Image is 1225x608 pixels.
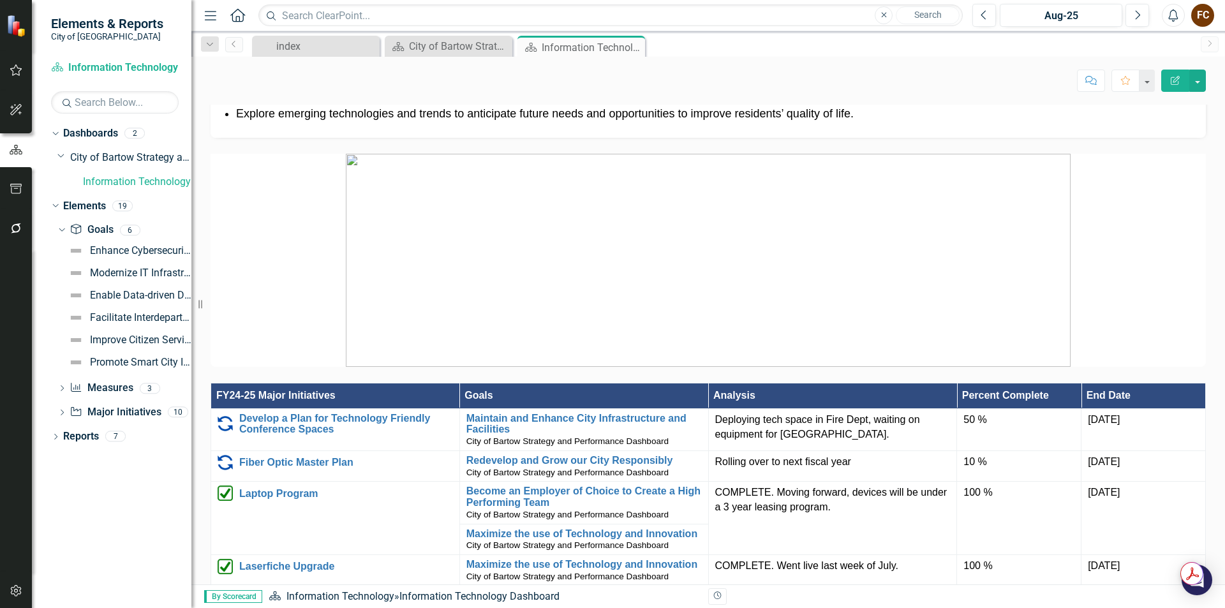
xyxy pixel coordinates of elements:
div: 7 [105,431,126,442]
div: Information Technology Dashboard [542,40,642,56]
span: City of Bartow Strategy and Performance Dashboard [466,540,669,550]
td: Double-Click to Edit Right Click for Context Menu [211,450,460,482]
li: Explore emerging technologies and trends to anticipate future needs and opportunities to improve ... [236,106,1193,122]
td: Double-Click to Edit [708,555,957,586]
a: Modernize IT Infrastructure [65,263,191,283]
p: Deploying tech space in Fire Dept, waiting on equipment for [GEOGRAPHIC_DATA]. [715,413,951,442]
p: COMPLETE. Went live last week of July. [715,559,951,574]
a: Improve Citizen Service Delivery [65,330,191,350]
a: Dashboards [63,126,118,141]
span: [DATE] [1088,487,1120,498]
a: Elements [63,199,106,214]
td: Double-Click to Edit [708,408,957,450]
div: 100 % [963,486,1074,500]
td: Double-Click to Edit [1081,450,1206,482]
a: Maintain and Enhance City Infrastructure and Facilities [466,413,702,435]
span: City of Bartow Strategy and Performance Dashboard [466,510,669,519]
img: Not Defined [68,288,84,303]
div: 2 [124,128,145,139]
img: Carry Forward [218,416,233,431]
div: Enhance Cybersecurity Measures [90,245,191,256]
div: » [269,589,699,604]
button: Search [896,6,960,24]
div: index [276,38,376,54]
span: City of Bartow Strategy and Performance Dashboard [466,468,669,477]
a: Information Technology [83,175,191,189]
td: Double-Click to Edit Right Click for Context Menu [211,482,460,555]
div: 19 [112,200,133,211]
a: Become an Employer of Choice to Create a High Performing Team [466,486,702,508]
td: Double-Click to Edit [957,450,1081,482]
a: Goals [70,223,113,237]
div: 6 [120,225,140,235]
div: 10 [168,407,188,418]
td: Double-Click to Edit Right Click for Context Menu [459,524,708,555]
td: Double-Click to Edit [1081,482,1206,555]
a: Maximize the use of Technology and Innovation [466,528,702,540]
td: Double-Click to Edit [957,482,1081,555]
div: 3 [140,383,160,394]
button: FC [1191,4,1214,27]
img: Not Defined [68,243,84,258]
a: Reports [63,429,99,444]
small: City of [GEOGRAPHIC_DATA] [51,31,163,41]
div: Improve Citizen Service Delivery [90,334,191,346]
span: Elements & Reports [51,16,163,31]
span: [DATE] [1088,560,1120,571]
td: Double-Click to Edit Right Click for Context Menu [459,555,708,586]
a: City of Bartow Strategy and Performance Dashboard [70,151,191,165]
p: Rolling over to next fiscal year [715,455,951,470]
div: 10 % [963,455,1074,470]
img: Not Defined [68,355,84,370]
input: Search ClearPoint... [258,4,963,27]
span: Search [914,10,942,20]
span: City of Bartow Strategy and Performance Dashboard [466,436,669,446]
td: Double-Click to Edit [957,555,1081,586]
img: mceclip0%20v5.jpg [346,154,1071,367]
img: Not Defined [68,265,84,281]
a: Enhance Cybersecurity Measures [65,241,191,261]
a: Laptop Program [239,488,453,500]
span: By Scorecard [204,590,262,603]
div: Aug-25 [1004,8,1118,24]
td: Double-Click to Edit [708,482,957,555]
div: Modernize IT Infrastructure [90,267,191,279]
div: Facilitate Interdepartmental Collaboration [90,312,191,323]
a: Facilitate Interdepartmental Collaboration [65,308,191,328]
td: Double-Click to Edit Right Click for Context Menu [211,408,460,450]
div: Enable Data-driven Decision Making [90,290,191,301]
a: Information Technology [51,61,179,75]
a: index [255,38,376,54]
a: Laserfiche Upgrade [239,561,453,572]
a: Information Technology [286,590,394,602]
a: Enable Data-driven Decision Making [65,285,191,306]
img: ClearPoint Strategy [6,15,29,37]
img: Carry Forward [218,455,233,470]
span: [DATE] [1088,414,1120,425]
img: Not Defined [68,310,84,325]
td: Double-Click to Edit Right Click for Context Menu [211,555,460,586]
a: Promote Smart City Initiatives [65,352,191,373]
td: Double-Click to Edit [708,450,957,482]
a: Develop a Plan for Technology Friendly Conference Spaces [239,413,453,435]
p: COMPLETE. Moving forward, devices will be under a 3 year leasing program. [715,486,951,515]
td: Double-Click to Edit Right Click for Context Menu [459,408,708,450]
img: Not Defined [68,332,84,348]
div: Information Technology Dashboard [399,590,560,602]
td: Double-Click to Edit [1081,408,1206,450]
td: Double-Click to Edit Right Click for Context Menu [459,482,708,524]
img: Completed [218,486,233,501]
a: Redevelop and Grow our City Responsibly [466,455,702,466]
div: City of Bartow Strategy and Performance Dashboard [409,38,509,54]
td: Double-Click to Edit [957,408,1081,450]
div: Promote Smart City Initiatives [90,357,191,368]
input: Search Below... [51,91,179,114]
a: City of Bartow Strategy and Performance Dashboard [388,38,509,54]
a: Major Initiatives [70,405,161,420]
div: 50 % [963,413,1074,427]
td: Double-Click to Edit Right Click for Context Menu [459,450,708,482]
img: Completed [218,559,233,574]
button: Aug-25 [1000,4,1122,27]
td: Double-Click to Edit [1081,555,1206,586]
